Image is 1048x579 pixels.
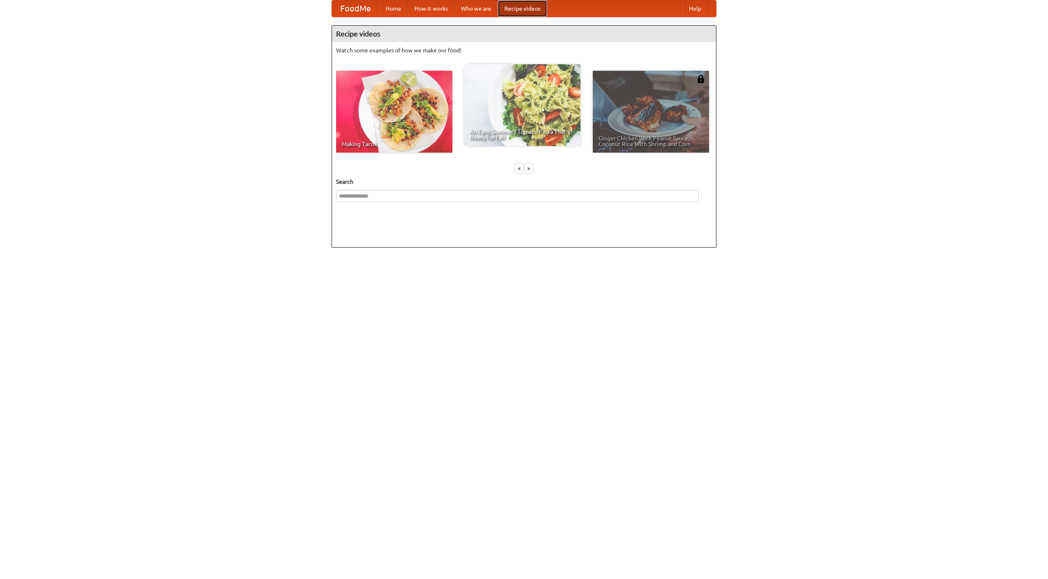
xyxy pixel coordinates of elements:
a: FoodMe [332,0,379,17]
a: Help [682,0,708,17]
a: How it works [408,0,454,17]
p: Watch some examples of how we make our food! [336,46,712,54]
h5: Search [336,178,712,186]
a: Recipe videos [498,0,547,17]
div: » [525,163,533,173]
span: Making Tacos [342,141,447,147]
div: « [515,163,523,173]
a: Making Tacos [336,71,452,153]
a: Who we are [454,0,498,17]
a: Home [379,0,408,17]
span: An Easy, Summery Tomato Pasta That's Ready for Fall [470,129,575,140]
a: An Easy, Summery Tomato Pasta That's Ready for Fall [464,64,580,146]
h4: Recipe videos [332,26,716,42]
img: 483408.png [697,75,705,83]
